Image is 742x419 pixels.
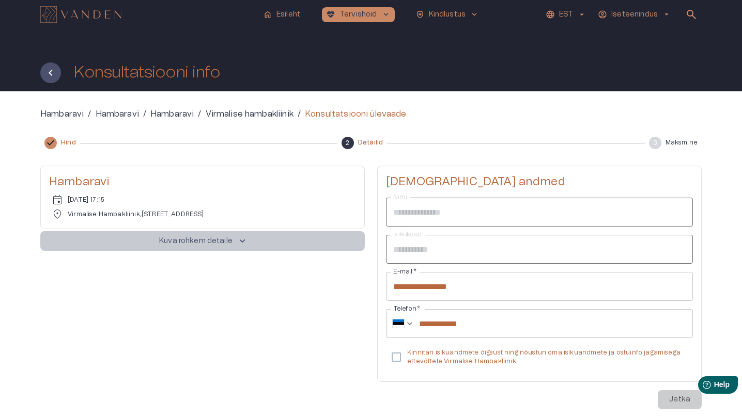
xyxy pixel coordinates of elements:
a: Hambaravi [96,108,139,120]
p: / [88,108,91,120]
span: arrow_drop_down [662,10,671,19]
span: ecg_heart [326,10,335,19]
p: / [298,108,301,120]
p: Kuva rohkem detaile [159,236,233,247]
label: Isikukood [393,230,422,239]
button: ecg_heartTervishoidkeyboard_arrow_down [322,7,395,22]
span: location_on [51,208,64,220]
text: 2 [346,140,349,146]
span: Hind [61,138,76,147]
p: Esileht [276,9,300,20]
label: Telefon [393,304,420,313]
span: event [51,194,64,206]
button: homeEsileht [259,7,305,22]
p: [DATE] 17:15 [68,196,104,204]
p: Kindlustus [429,9,466,20]
p: Tervishoid [339,9,377,20]
button: Tagasi [40,62,61,83]
span: health_and_safety [415,10,425,19]
h5: [DEMOGRAPHIC_DATA] andmed [386,174,693,189]
a: Navigate to homepage [40,7,255,22]
iframe: Help widget launcher [661,372,742,401]
span: keyboard_arrow_down [470,10,479,19]
p: Kinnitan isikuandmete õigsust ning nõustun oma isikuandmete ja ostuinfo jagamisega ettevõttele Vi... [407,348,685,366]
img: Vanden logo [40,6,121,23]
img: ee [392,319,405,328]
span: search [685,8,698,21]
a: Hambaravi [150,108,194,120]
p: Konsultatsiooni ülevaade [305,108,407,120]
button: health_and_safetyKindlustuskeyboard_arrow_down [411,7,484,22]
button: Iseteenindusarrow_drop_down [596,7,673,22]
p: EST [559,9,573,20]
button: open search modal [681,4,702,25]
span: Maksmine [666,138,698,147]
p: / [198,108,201,120]
span: home [263,10,272,19]
h1: Konsultatsiooni info [73,63,220,82]
span: keyboard_arrow_down [381,10,391,19]
p: Iseteenindus [611,9,658,20]
span: keyboard_arrow_up [237,235,248,247]
label: E-mail [393,267,416,276]
button: EST [544,7,588,22]
a: Virmalise hambakliinik [206,108,293,120]
text: 3 [653,140,657,146]
a: Hambaravi [40,108,84,120]
button: Kuva rohkem detailekeyboard_arrow_up [40,231,365,251]
p: Virmalise Hambakliinik , [STREET_ADDRESS] [68,210,204,219]
p: / [143,108,146,120]
h5: Hambaravi [49,174,356,189]
label: Nimi [393,193,407,202]
span: Detailid [358,138,383,147]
